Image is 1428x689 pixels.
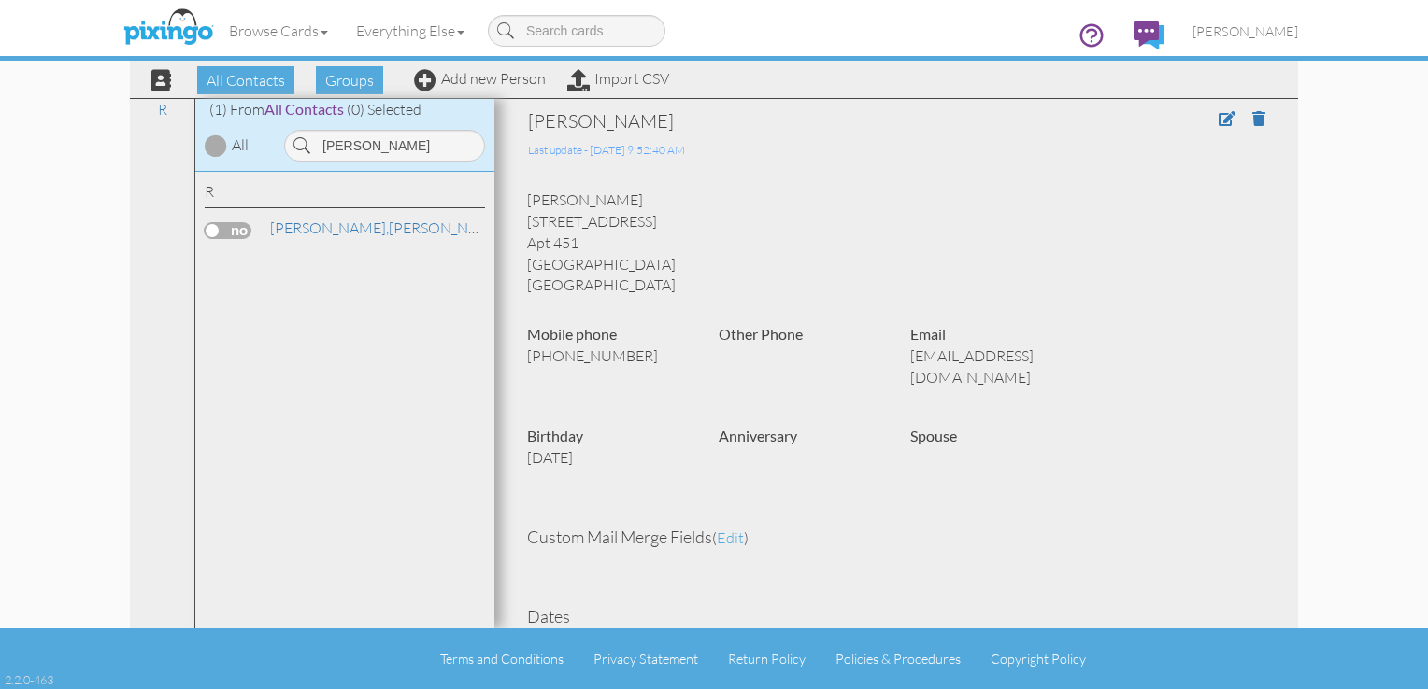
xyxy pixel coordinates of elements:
span: Last update - [DATE] 9:52:40 AM [528,143,685,157]
p: [PHONE_NUMBER] [527,345,691,367]
div: All [232,134,249,156]
span: edit [717,528,744,547]
a: Copyright Policy [991,651,1086,667]
a: [PERSON_NAME] [1178,7,1312,55]
div: [PERSON_NAME] [STREET_ADDRESS] Apt 451 [GEOGRAPHIC_DATA] [GEOGRAPHIC_DATA] [513,190,1279,296]
p: [EMAIL_ADDRESS][DOMAIN_NAME] [910,345,1074,388]
span: All Contacts [264,100,344,118]
a: Browse Cards [215,7,342,54]
a: Terms and Conditions [440,651,564,667]
p: [DATE] [527,447,691,469]
input: Search cards [488,15,665,47]
a: Add new Person [414,69,546,88]
span: [PERSON_NAME] [1192,23,1298,39]
div: R [205,181,485,208]
img: comments.svg [1134,21,1164,49]
span: Groups [316,66,383,94]
strong: Anniversary [719,427,797,444]
a: Privacy Statement [593,651,698,667]
strong: Other Phone [719,325,803,343]
a: Return Policy [728,651,806,667]
a: Everything Else [342,7,478,54]
strong: Email [910,325,946,343]
a: Policies & Procedures [835,651,961,667]
strong: Spouse [910,427,957,444]
span: All Contacts [197,66,294,94]
div: (1) From [195,99,494,120]
a: [PERSON_NAME] [268,217,507,239]
span: (0) Selected [347,100,421,119]
strong: Mobile phone [527,325,617,343]
a: Import CSV [567,69,669,88]
h4: Dates [527,608,1265,626]
div: 2.2.0-463 [5,671,53,688]
span: [PERSON_NAME], [270,218,389,237]
h4: Custom Mail Merge Fields [527,528,1265,547]
strong: Birthday [527,427,583,444]
img: pixingo logo [119,5,218,51]
div: [PERSON_NAME] [528,108,1111,134]
span: ( ) [712,528,749,547]
a: R [149,98,177,120]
